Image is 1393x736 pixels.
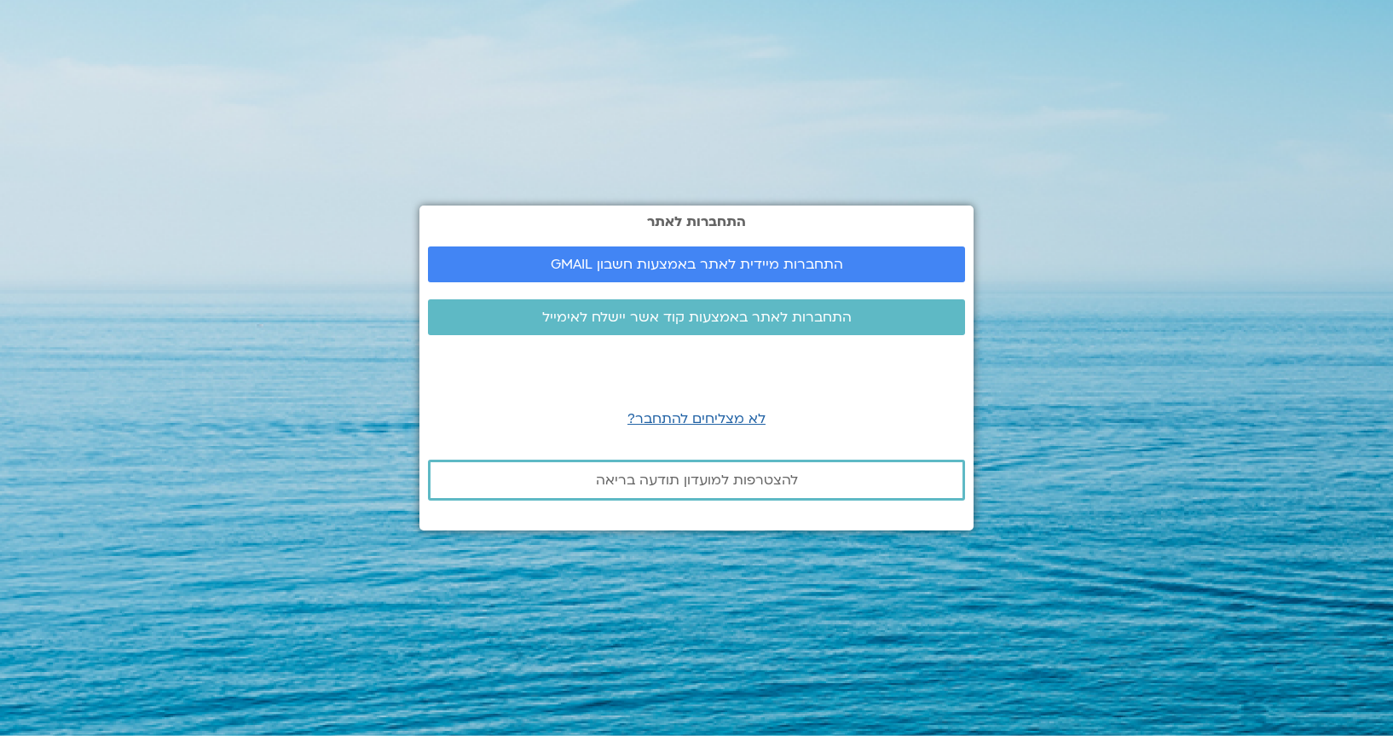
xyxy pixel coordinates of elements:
[428,460,965,501] a: להצטרפות למועדון תודעה בריאה
[428,214,965,229] h2: התחברות לאתר
[627,409,766,428] a: לא מצליחים להתחבר?
[551,257,843,272] span: התחברות מיידית לאתר באמצעות חשבון GMAIL
[596,472,798,488] span: להצטרפות למועדון תודעה בריאה
[542,310,852,325] span: התחברות לאתר באמצעות קוד אשר יישלח לאימייל
[428,246,965,282] a: התחברות מיידית לאתר באמצעות חשבון GMAIL
[428,299,965,335] a: התחברות לאתר באמצעות קוד אשר יישלח לאימייל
